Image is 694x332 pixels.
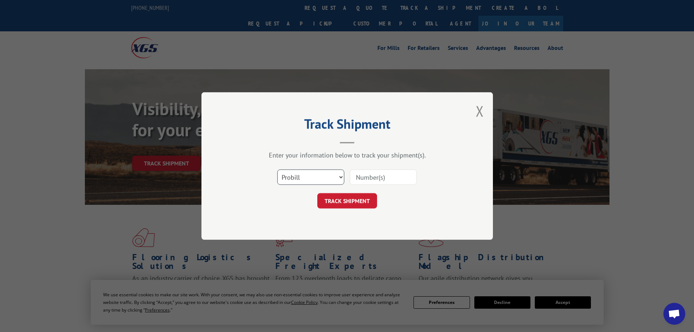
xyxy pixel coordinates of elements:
[476,101,484,121] button: Close modal
[350,169,417,185] input: Number(s)
[238,119,456,133] h2: Track Shipment
[238,151,456,159] div: Enter your information below to track your shipment(s).
[317,193,377,208] button: TRACK SHIPMENT
[663,303,685,325] div: Open chat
